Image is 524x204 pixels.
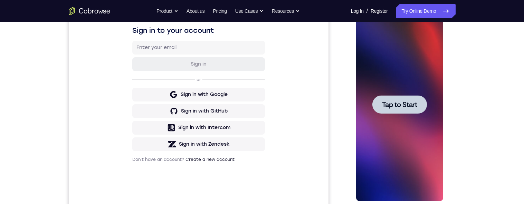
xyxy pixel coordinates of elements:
a: Pricing [213,4,227,18]
button: Sign in with Zendesk [64,159,196,173]
button: Sign in with GitHub [64,126,196,140]
a: Register [371,4,388,18]
button: Sign in with Google [64,109,196,123]
a: Create a new account [117,179,166,184]
span: Tap to Start [31,98,66,105]
button: Sign in with Intercom [64,143,196,156]
p: or [126,99,134,104]
p: Don't have an account? [64,178,196,184]
div: Sign in with Intercom [109,146,162,153]
a: About us [187,4,204,18]
div: Sign in with Google [112,113,159,120]
div: Sign in with Zendesk [110,163,161,169]
span: / [366,7,368,15]
button: Product [156,4,178,18]
div: Sign in with GitHub [112,129,159,136]
a: Try Online Demo [396,4,455,18]
a: Go to the home page [69,7,110,15]
a: Log In [351,4,364,18]
button: Resources [272,4,300,18]
button: Use Cases [235,4,264,18]
button: Tap to Start [21,93,76,111]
